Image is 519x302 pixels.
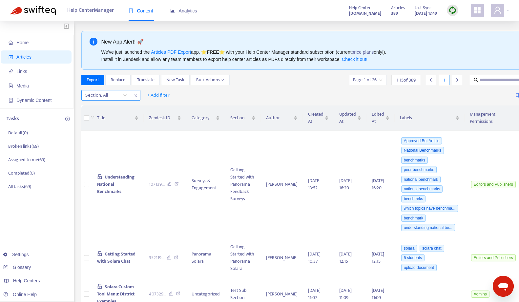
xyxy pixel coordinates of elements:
[149,254,164,261] span: 352119 ...
[230,114,250,122] span: Section
[149,181,165,188] span: 107139 ...
[129,9,133,13] span: book
[10,6,56,15] img: Swifteq
[401,224,455,231] span: understanding national be...
[67,4,114,17] span: Help Center Manager
[308,177,321,192] span: [DATE] 13:52
[415,10,437,17] strong: [DATE] 17:49
[207,49,219,55] b: FREE
[7,115,19,123] p: Tasks
[166,76,184,84] span: New Task
[149,291,166,298] span: 407329 ...
[170,8,197,13] span: Analytics
[3,252,29,257] a: Settings
[151,49,191,55] a: Articles PDF Export
[334,105,366,131] th: Updated At
[473,6,481,14] span: appstore
[9,98,13,103] span: container
[8,143,39,150] p: Broken links ( 69 )
[366,105,395,131] th: Edited At
[192,114,215,122] span: Category
[401,157,428,164] span: benchmarks
[391,10,398,17] strong: 389
[372,250,384,265] span: [DATE] 12:15
[16,98,52,103] span: Dynamic Content
[401,176,441,183] span: national benchmark
[401,205,458,212] span: which topics have benchma...
[87,76,99,84] span: Export
[16,83,29,88] span: Media
[225,105,261,131] th: Section
[196,76,224,84] span: Bulk Actions
[494,6,502,14] span: user
[471,291,489,298] span: Admins
[144,105,187,131] th: Zendesk ID
[261,131,303,238] td: [PERSON_NAME]
[261,238,303,278] td: [PERSON_NAME]
[448,6,457,14] img: sync.dc5367851b00ba804db3.png
[9,69,13,74] span: link
[9,55,13,59] span: account-book
[142,90,175,101] button: + Add filter
[391,4,405,11] span: Articles
[191,75,230,85] button: Bulk Actionsdown
[308,250,321,265] span: [DATE] 10:37
[401,185,443,193] span: national benchmarks
[105,75,131,85] button: Replace
[401,245,417,252] span: solara
[339,177,352,192] span: [DATE] 16:20
[161,75,190,85] button: New Task
[401,166,437,173] span: peer benchmarks
[471,181,516,188] span: Editors and Publishers
[474,78,478,82] span: search
[339,287,352,301] span: [DATE] 11:09
[471,254,516,261] span: Editors and Publishers
[97,284,102,289] span: lock
[97,174,102,179] span: lock
[186,105,225,131] th: Category
[16,54,31,60] span: Articles
[132,75,160,85] button: Translate
[90,38,97,46] span: info-circle
[8,170,35,177] p: Completed ( 0 )
[16,40,29,45] span: Home
[339,111,356,125] span: Updated At
[8,183,31,190] p: All tasks ( 69 )
[132,92,140,100] span: close
[97,114,133,122] span: Title
[401,137,442,144] span: Approved Bot Article
[170,9,175,13] span: area-chart
[137,76,155,84] span: Translate
[13,278,40,283] span: Help Centers
[65,117,70,121] span: plus-circle
[16,69,27,74] span: Links
[147,91,170,99] span: + Add filter
[186,238,225,278] td: Panorama Solara
[372,177,384,192] span: [DATE] 16:20
[221,78,224,82] span: down
[429,78,433,82] span: left
[455,78,459,82] span: right
[349,4,371,11] span: Help Center
[308,111,323,125] span: Created At
[3,292,37,297] a: Online Help
[400,114,454,122] span: Labels
[401,147,444,154] span: National Benchmarks
[261,105,303,131] th: Author
[91,115,94,119] span: down
[225,131,261,238] td: Getting Started with Panorama Feedback Surveys
[92,105,144,131] th: Title
[352,49,374,55] a: price plans
[149,114,176,122] span: Zendesk ID
[9,40,13,45] span: home
[97,173,135,195] span: Understanding National Benchmarks
[3,265,31,270] a: Glossary
[349,9,381,17] a: [DOMAIN_NAME]
[8,129,28,136] p: Default ( 0 )
[186,131,225,238] td: Surveys & Engagement
[401,215,426,222] span: benchmark
[81,75,104,85] button: Export
[372,111,384,125] span: Edited At
[401,264,437,271] span: upload document
[401,195,426,202] span: benchmrks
